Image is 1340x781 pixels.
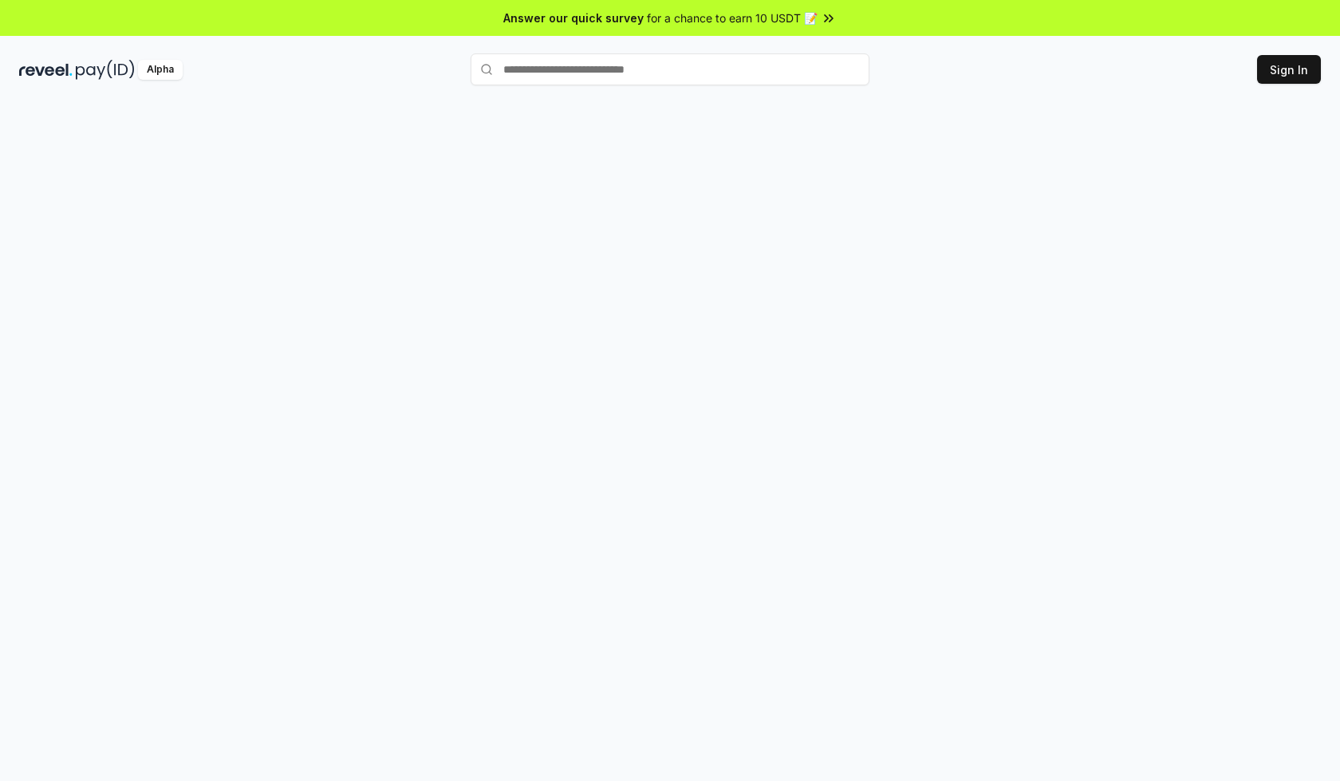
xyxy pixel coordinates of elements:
[503,10,644,26] span: Answer our quick survey
[647,10,818,26] span: for a chance to earn 10 USDT 📝
[76,60,135,80] img: pay_id
[138,60,183,80] div: Alpha
[19,60,73,80] img: reveel_dark
[1257,55,1321,84] button: Sign In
